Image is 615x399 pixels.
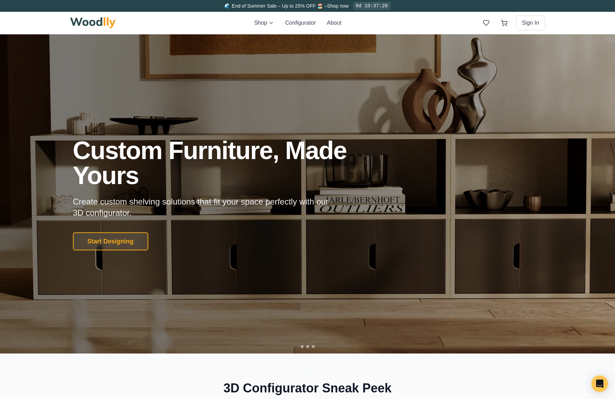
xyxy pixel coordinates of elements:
div: 0d 10:37:20 [353,2,390,10]
button: Sign In [516,16,545,30]
h2: 3D Configurator Sneak Peek [70,381,545,395]
button: Start Designing [73,232,148,250]
div: Open Intercom Messenger [591,375,608,392]
img: Woodlly [70,17,116,28]
button: Shop [254,19,274,27]
a: Shop now [327,3,349,9]
p: Create custom shelving solutions that fit your space perfectly with our 3D configurator. [73,196,340,218]
h1: Custom Furniture, Made Yours [73,138,384,188]
span: 🌊 End of Summer Sale – Up to 25% OFF 🏖️ – [224,3,327,9]
button: Configurator [285,19,316,27]
button: About [327,19,341,27]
